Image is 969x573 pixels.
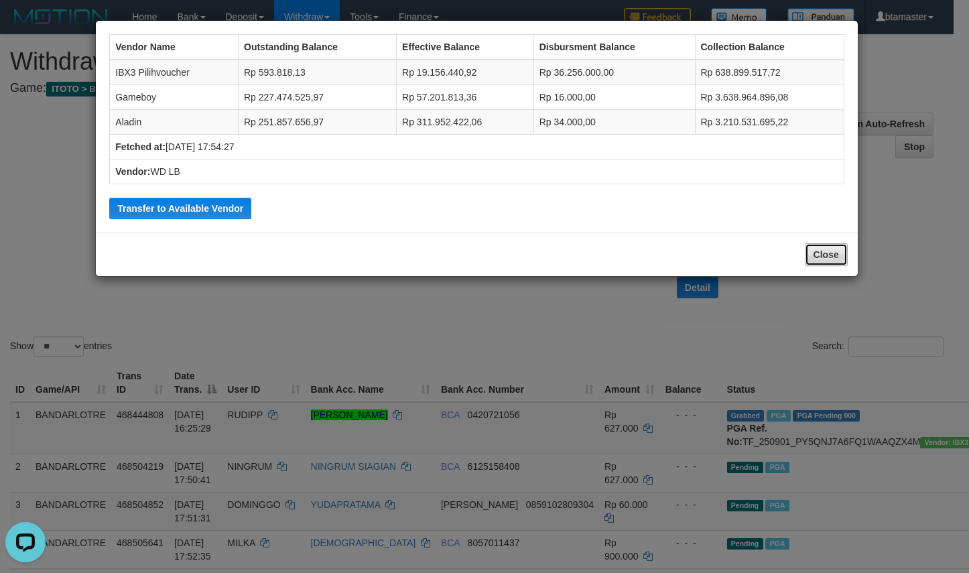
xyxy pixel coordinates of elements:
td: Rp 3.210.531.695,22 [695,110,844,135]
th: Outstanding Balance [239,35,397,60]
td: Rp 19.156.440,92 [397,60,534,85]
button: Open LiveChat chat widget [5,5,46,46]
td: Rp 57.201.813,36 [397,85,534,110]
td: Rp 16.000,00 [533,85,695,110]
button: Close [805,243,848,266]
th: Collection Balance [695,35,844,60]
td: [DATE] 17:54:27 [110,135,844,160]
th: Vendor Name [110,35,239,60]
td: Gameboy [110,85,239,110]
td: Rp 311.952.422,06 [397,110,534,135]
td: Rp 593.818,13 [239,60,397,85]
td: Rp 36.256.000,00 [533,60,695,85]
th: Disbursment Balance [533,35,695,60]
td: Rp 3.638.964.896,08 [695,85,844,110]
td: Rp 227.474.525,97 [239,85,397,110]
td: WD LB [110,160,844,184]
td: Aladin [110,110,239,135]
button: Transfer to Available Vendor [109,198,251,219]
td: Rp 251.857.656,97 [239,110,397,135]
b: Vendor: [115,166,150,177]
td: Rp 638.899.517,72 [695,60,844,85]
th: Effective Balance [397,35,534,60]
td: Rp 34.000,00 [533,110,695,135]
td: IBX3 Pilihvoucher [110,60,239,85]
b: Fetched at: [115,141,166,152]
